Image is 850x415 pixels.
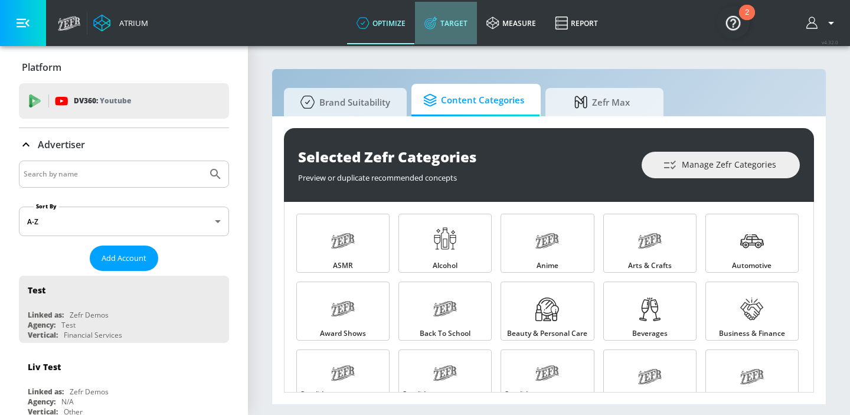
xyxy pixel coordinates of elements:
a: optimize [347,2,415,44]
span: Automotive [732,262,771,269]
div: Platform [19,51,229,84]
a: Business & Finance [705,282,799,341]
span: ASMR [333,262,353,269]
span: Anime [537,262,558,269]
div: Test [61,320,76,330]
div: DV360: Youtube [19,83,229,119]
button: Open Resource Center, 2 new notifications [717,6,750,39]
div: Agency: [28,320,55,330]
a: Report [545,2,607,44]
span: Brand Suitability [296,88,390,116]
button: Add Account [90,246,158,271]
span: Candidate - [PERSON_NAME] [504,391,590,405]
div: Agency: [28,397,55,407]
div: Advertiser [19,128,229,161]
div: Zefr Demos [70,387,109,397]
a: Alcohol [398,214,492,273]
div: Atrium [115,18,148,28]
span: Zefr Max [557,88,647,116]
span: Alcohol [433,262,457,269]
a: Candidate - [PERSON_NAME] [501,349,594,409]
a: Candidate - [PERSON_NAME] [296,349,390,409]
p: Youtube [100,94,131,107]
div: 2 [745,12,749,28]
span: Arts & Crafts [628,262,672,269]
span: Candidate - [PERSON_NAME] [402,391,488,405]
a: Anime [501,214,594,273]
span: Award Shows [320,330,366,337]
span: Add Account [102,251,146,265]
a: measure [477,2,545,44]
span: Candidate - [PERSON_NAME] [300,391,386,405]
div: N/A [61,397,74,407]
span: Business & Finance [719,330,785,337]
a: Automotive [705,214,799,273]
span: Content Categories [423,86,524,115]
a: Beauty & Personal Care [501,282,594,341]
div: A-Z [19,207,229,236]
input: Search by name [24,166,202,182]
span: Manage Zefr Categories [665,158,776,172]
div: Linked as: [28,310,64,320]
a: Beverages [603,282,697,341]
p: Platform [22,61,61,74]
div: TestLinked as:Zefr DemosAgency:TestVertical:Financial Services [19,276,229,343]
a: Candidate - [PERSON_NAME] [398,349,492,409]
a: Back to School [398,282,492,341]
div: Selected Zefr Categories [298,147,630,166]
a: Arts & Crafts [603,214,697,273]
div: Test [28,285,45,296]
p: Advertiser [38,138,85,151]
a: Award Shows [296,282,390,341]
button: Manage Zefr Categories [642,152,800,178]
div: Vertical: [28,330,58,340]
div: Financial Services [64,330,122,340]
a: Atrium [93,14,148,32]
div: Preview or duplicate recommended concepts [298,166,630,183]
span: Beverages [632,330,668,337]
span: Back to School [420,330,470,337]
span: v 4.32.0 [822,39,838,45]
div: Zefr Demos [70,310,109,320]
a: ASMR [296,214,390,273]
a: Target [415,2,477,44]
span: Beauty & Personal Care [507,330,587,337]
label: Sort By [34,202,59,210]
p: DV360: [74,94,131,107]
div: Liv Test [28,361,61,372]
div: Linked as: [28,387,64,397]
